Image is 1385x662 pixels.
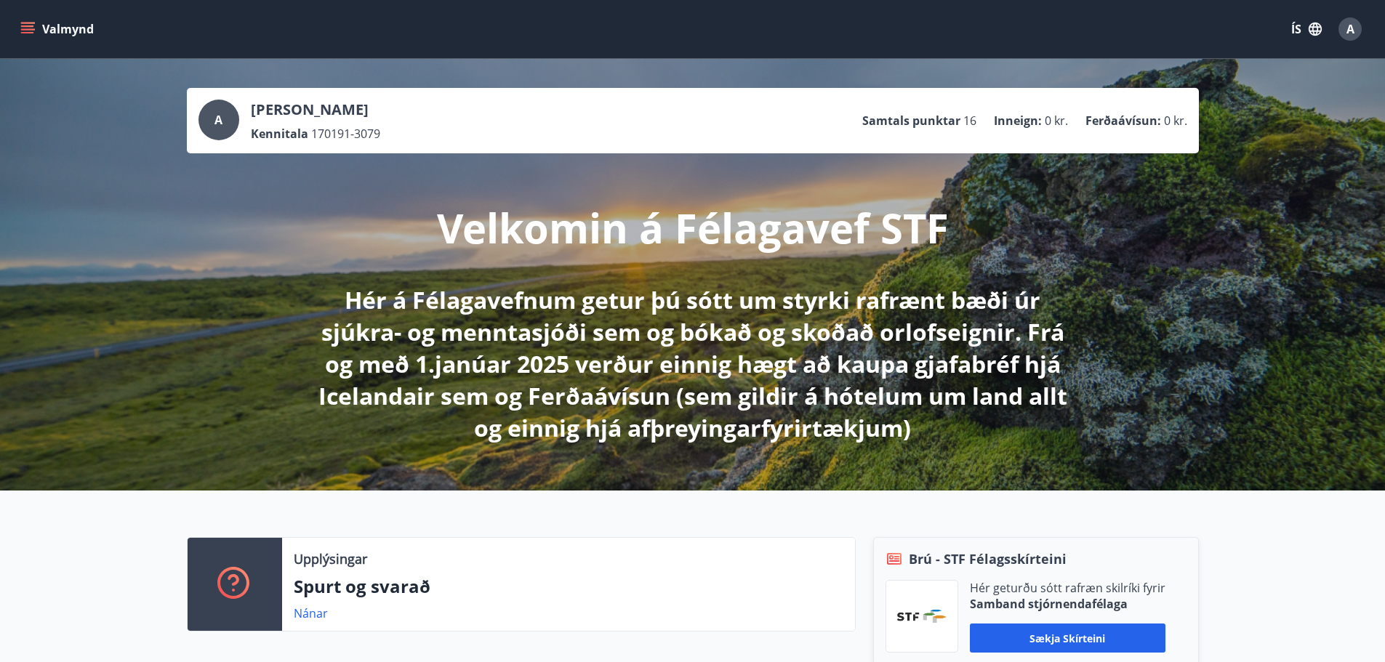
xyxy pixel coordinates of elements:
[251,100,380,120] p: [PERSON_NAME]
[897,610,947,623] img: vjCaq2fThgY3EUYqSgpjEiBg6WP39ov69hlhuPVN.png
[1333,12,1368,47] button: A
[294,549,367,568] p: Upplýsingar
[214,112,222,128] span: A
[1164,113,1187,129] span: 0 kr.
[1045,113,1068,129] span: 0 kr.
[251,126,308,142] p: Kennitala
[862,113,960,129] p: Samtals punktar
[970,596,1165,612] p: Samband stjórnendafélaga
[309,284,1077,444] p: Hér á Félagavefnum getur þú sótt um styrki rafrænt bæði úr sjúkra- og menntasjóði sem og bókað og...
[311,126,380,142] span: 170191-3079
[17,16,100,42] button: menu
[970,580,1165,596] p: Hér geturðu sótt rafræn skilríki fyrir
[437,200,949,255] p: Velkomin á Félagavef STF
[1085,113,1161,129] p: Ferðaávísun :
[1283,16,1330,42] button: ÍS
[963,113,976,129] span: 16
[1346,21,1354,37] span: A
[294,574,843,599] p: Spurt og svarað
[994,113,1042,129] p: Inneign :
[294,605,328,621] a: Nánar
[909,549,1067,568] span: Brú - STF Félagsskírteini
[970,623,1165,653] button: Sækja skírteini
